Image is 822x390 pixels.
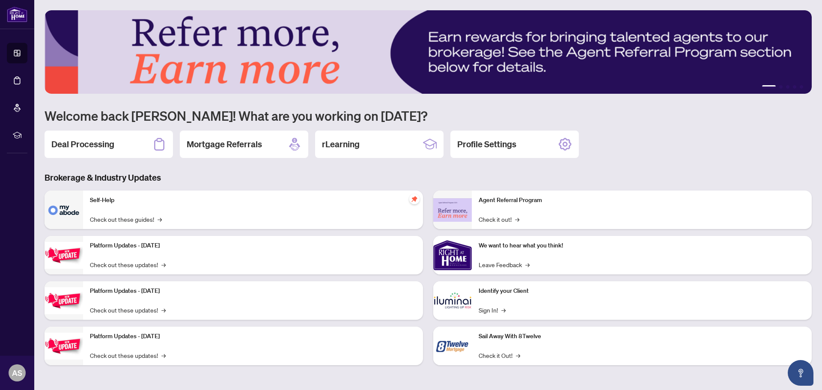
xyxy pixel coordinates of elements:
h1: Welcome back [PERSON_NAME]! What are you working on [DATE]? [45,107,812,124]
span: → [158,214,162,224]
button: 3 [786,85,789,89]
img: Self-Help [45,191,83,229]
a: Check out these updates!→ [90,351,166,360]
span: → [516,351,520,360]
p: Agent Referral Program [479,196,805,205]
p: We want to hear what you think! [479,241,805,250]
img: Sail Away With 8Twelve [433,327,472,365]
img: Identify your Client [433,281,472,320]
a: Check out these guides!→ [90,214,162,224]
a: Check it out!→ [479,214,519,224]
button: 1 [762,85,776,89]
h3: Brokerage & Industry Updates [45,172,812,184]
button: 4 [793,85,796,89]
a: Check out these updates!→ [90,305,166,315]
span: → [161,351,166,360]
span: → [501,305,506,315]
p: Platform Updates - [DATE] [90,332,416,341]
span: AS [12,367,22,379]
img: We want to hear what you think! [433,236,472,274]
p: Self-Help [90,196,416,205]
p: Sail Away With 8Twelve [479,332,805,341]
button: 5 [800,85,803,89]
a: Check out these updates!→ [90,260,166,269]
img: Platform Updates - July 8, 2025 [45,287,83,314]
h2: Mortgage Referrals [187,138,262,150]
a: Leave Feedback→ [479,260,530,269]
p: Identify your Client [479,286,805,296]
h2: Profile Settings [457,138,516,150]
span: pushpin [409,194,420,204]
h2: Deal Processing [51,138,114,150]
span: → [515,214,519,224]
span: → [525,260,530,269]
img: logo [7,6,27,22]
img: Agent Referral Program [433,198,472,222]
img: Platform Updates - June 23, 2025 [45,333,83,360]
p: Platform Updates - [DATE] [90,286,416,296]
span: → [161,305,166,315]
button: 2 [779,85,783,89]
img: Platform Updates - July 21, 2025 [45,242,83,269]
button: Open asap [788,360,813,386]
p: Platform Updates - [DATE] [90,241,416,250]
h2: rLearning [322,138,360,150]
a: Check it Out!→ [479,351,520,360]
span: → [161,260,166,269]
a: Sign In!→ [479,305,506,315]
